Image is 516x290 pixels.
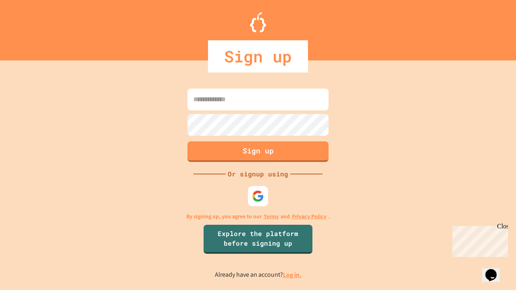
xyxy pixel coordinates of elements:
[3,3,56,51] div: Chat with us now!Close
[215,270,302,280] p: Already have an account?
[264,212,279,221] a: Terms
[449,223,508,257] iframe: chat widget
[226,169,290,179] div: Or signup using
[250,12,266,32] img: Logo.svg
[482,258,508,282] iframe: chat widget
[252,190,264,202] img: google-icon.svg
[186,212,330,221] p: By signing up, you agree to our and .
[292,212,327,221] a: Privacy Policy
[283,271,302,279] a: Log in.
[187,141,329,162] button: Sign up
[208,40,308,72] div: Sign up
[204,225,312,254] a: Explore the platform before signing up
